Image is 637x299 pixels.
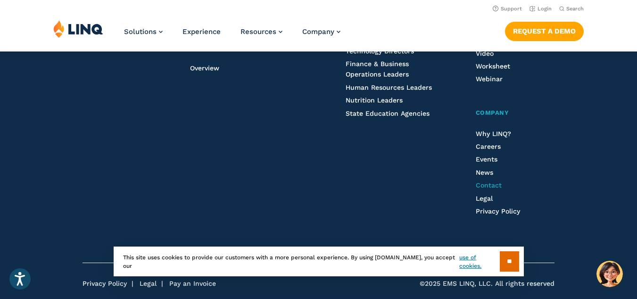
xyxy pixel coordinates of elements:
a: Request a Demo [505,22,584,41]
nav: Button Navigation [505,20,584,41]
a: News [476,169,493,176]
span: Search [566,6,584,12]
a: Finance & Business Operations Leaders [346,60,409,78]
img: LINQ | K‑12 Software [53,20,103,38]
a: Company [476,108,554,118]
nav: Primary Navigation [124,20,340,51]
button: Open Search Bar [559,5,584,12]
span: Company [476,109,509,116]
a: Video [476,50,494,57]
span: Solutions [124,27,157,36]
a: Overview [190,64,219,72]
span: Resources [240,27,276,36]
a: Webinar [476,75,503,83]
a: Login [529,6,552,12]
a: Events [476,155,497,163]
a: Worksheet [476,62,510,70]
a: use of cookies. [459,253,499,270]
a: Company [302,27,340,36]
a: Privacy Policy [476,207,520,215]
a: Resources [240,27,282,36]
a: Legal [476,195,493,202]
a: State Education Agencies [346,110,430,117]
a: Experience [182,27,221,36]
a: Nutrition Leaders [346,96,403,104]
a: Technology Directors [346,47,414,55]
div: This site uses cookies to provide our customers with a more personal experience. By using [DOMAIN... [114,247,524,276]
a: Human Resources Leaders [346,84,432,91]
span: Company [302,27,334,36]
a: Support [493,6,522,12]
button: Hello, have a question? Let’s chat. [596,261,623,287]
a: Contact [476,181,502,189]
a: Solutions [124,27,163,36]
a: Why LINQ? [476,130,511,137]
a: Careers [476,143,501,150]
